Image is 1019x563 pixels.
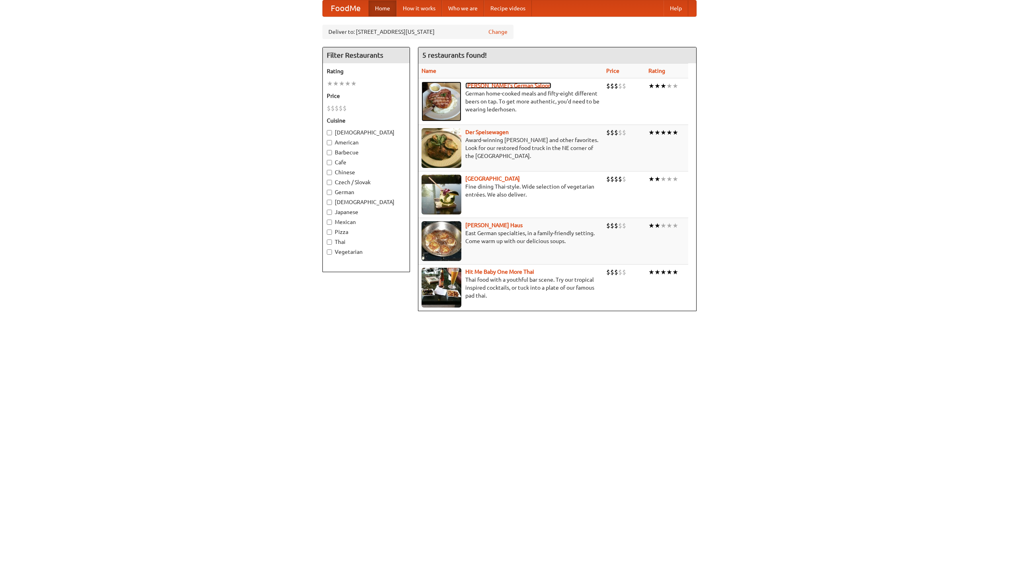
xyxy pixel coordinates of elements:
li: ★ [660,221,666,230]
a: Change [488,28,508,36]
label: Thai [327,238,406,246]
p: German home-cooked meals and fifty-eight different beers on tap. To get more authentic, you'd nee... [422,90,600,113]
label: Barbecue [327,148,406,156]
li: ★ [654,82,660,90]
li: ★ [654,221,660,230]
label: [DEMOGRAPHIC_DATA] [327,198,406,206]
a: [PERSON_NAME] Haus [465,222,523,228]
label: German [327,188,406,196]
p: Fine dining Thai-style. Wide selection of vegetarian entrées. We also deliver. [422,183,600,199]
li: $ [618,221,622,230]
h5: Rating [327,67,406,75]
li: $ [339,104,343,113]
li: ★ [654,175,660,183]
input: American [327,140,332,145]
a: FoodMe [323,0,369,16]
input: Cafe [327,160,332,165]
li: $ [606,221,610,230]
li: ★ [666,128,672,137]
li: ★ [648,82,654,90]
li: $ [622,221,626,230]
a: Name [422,68,436,74]
li: ★ [333,79,339,88]
li: ★ [648,175,654,183]
li: ★ [660,268,666,277]
li: $ [327,104,331,113]
label: Pizza [327,228,406,236]
li: ★ [327,79,333,88]
p: Thai food with a youthful bar scene. Try our tropical inspired cocktails, or tuck into a plate of... [422,276,600,300]
li: $ [610,175,614,183]
li: ★ [672,128,678,137]
h5: Price [327,92,406,100]
img: babythai.jpg [422,268,461,308]
li: $ [343,104,347,113]
li: $ [610,221,614,230]
li: $ [610,268,614,277]
li: ★ [654,128,660,137]
label: Czech / Slovak [327,178,406,186]
li: $ [622,82,626,90]
a: Help [664,0,688,16]
input: Japanese [327,210,332,215]
input: Mexican [327,220,332,225]
li: $ [614,221,618,230]
li: ★ [666,268,672,277]
p: Award-winning [PERSON_NAME] and other favorites. Look for our restored food truck in the NE corne... [422,136,600,160]
li: ★ [339,79,345,88]
li: $ [614,175,618,183]
b: Der Speisewagen [465,129,509,135]
li: ★ [660,82,666,90]
li: $ [610,82,614,90]
div: Deliver to: [STREET_ADDRESS][US_STATE] [322,25,513,39]
label: Cafe [327,158,406,166]
li: $ [606,268,610,277]
a: How it works [396,0,442,16]
li: $ [610,128,614,137]
img: esthers.jpg [422,82,461,121]
p: East German specialties, in a family-friendly setting. Come warm up with our delicious soups. [422,229,600,245]
h5: Cuisine [327,117,406,125]
input: [DEMOGRAPHIC_DATA] [327,130,332,135]
li: ★ [672,268,678,277]
li: ★ [351,79,357,88]
li: $ [622,268,626,277]
input: German [327,190,332,195]
b: [GEOGRAPHIC_DATA] [465,175,520,182]
a: [PERSON_NAME]'s German Saloon [465,82,551,89]
li: $ [618,82,622,90]
label: [DEMOGRAPHIC_DATA] [327,129,406,136]
li: $ [622,128,626,137]
li: ★ [648,128,654,137]
li: ★ [666,82,672,90]
a: Price [606,68,619,74]
li: ★ [672,221,678,230]
li: ★ [345,79,351,88]
input: Vegetarian [327,249,332,255]
input: [DEMOGRAPHIC_DATA] [327,200,332,205]
input: Thai [327,240,332,245]
input: Czech / Slovak [327,180,332,185]
img: speisewagen.jpg [422,128,461,168]
a: Rating [648,68,665,74]
a: Home [369,0,396,16]
label: Vegetarian [327,248,406,256]
li: ★ [648,268,654,277]
li: $ [618,268,622,277]
img: satay.jpg [422,175,461,214]
li: $ [614,128,618,137]
input: Pizza [327,230,332,235]
li: $ [335,104,339,113]
li: ★ [666,221,672,230]
input: Barbecue [327,150,332,155]
li: $ [331,104,335,113]
h4: Filter Restaurants [323,47,410,63]
li: $ [622,175,626,183]
li: ★ [672,82,678,90]
b: Hit Me Baby One More Thai [465,269,534,275]
label: Mexican [327,218,406,226]
li: ★ [654,268,660,277]
ng-pluralize: 5 restaurants found! [422,51,487,59]
label: Japanese [327,208,406,216]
